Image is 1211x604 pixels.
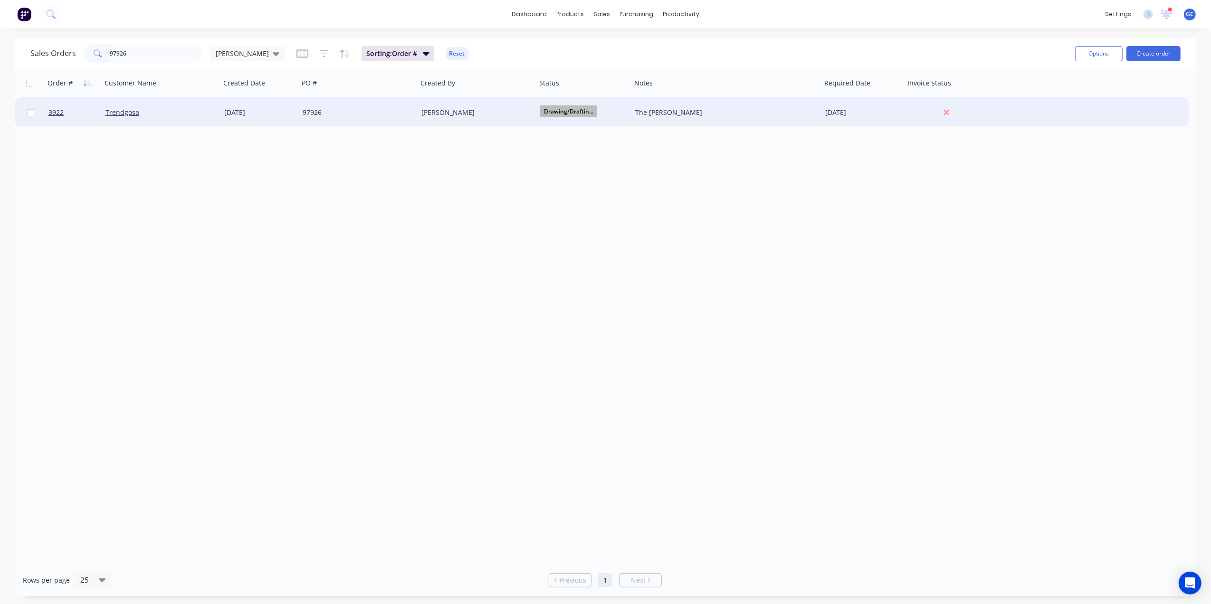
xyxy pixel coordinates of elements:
[216,48,269,58] span: [PERSON_NAME]
[635,108,809,117] div: The [PERSON_NAME]
[48,108,64,117] span: 3922
[302,78,317,88] div: PO #
[446,47,469,60] button: Reset
[658,7,704,21] div: productivity
[30,49,76,58] h1: Sales Orders
[545,573,666,587] ul: Pagination
[539,78,559,88] div: Status
[589,7,615,21] div: sales
[48,98,105,127] a: 3922
[1186,10,1194,19] span: GC
[362,46,434,61] button: Sorting:Order #
[110,44,203,63] input: Search...
[1075,46,1123,61] button: Options
[634,78,653,88] div: Notes
[559,576,586,585] span: Previous
[824,78,870,88] div: Required Date
[366,49,417,58] span: Sorting: Order #
[552,7,589,21] div: products
[598,573,612,587] a: Page 1 is your current page
[48,78,73,88] div: Order #
[105,78,156,88] div: Customer Name
[507,7,552,21] a: dashboard
[105,108,139,117] a: Trendgosa
[23,576,70,585] span: Rows per page
[615,7,658,21] div: purchasing
[421,108,527,117] div: [PERSON_NAME]
[420,78,455,88] div: Created By
[1100,7,1136,21] div: settings
[825,108,901,117] div: [DATE]
[1126,46,1181,61] button: Create order
[17,7,31,21] img: Factory
[631,576,646,585] span: Next
[303,108,408,117] div: 97926
[1179,572,1201,595] div: Open Intercom Messenger
[907,78,951,88] div: Invoice status
[549,576,591,585] a: Previous page
[223,78,265,88] div: Created Date
[620,576,661,585] a: Next page
[540,105,597,117] span: Drawing/Draftin...
[224,108,295,117] div: [DATE]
